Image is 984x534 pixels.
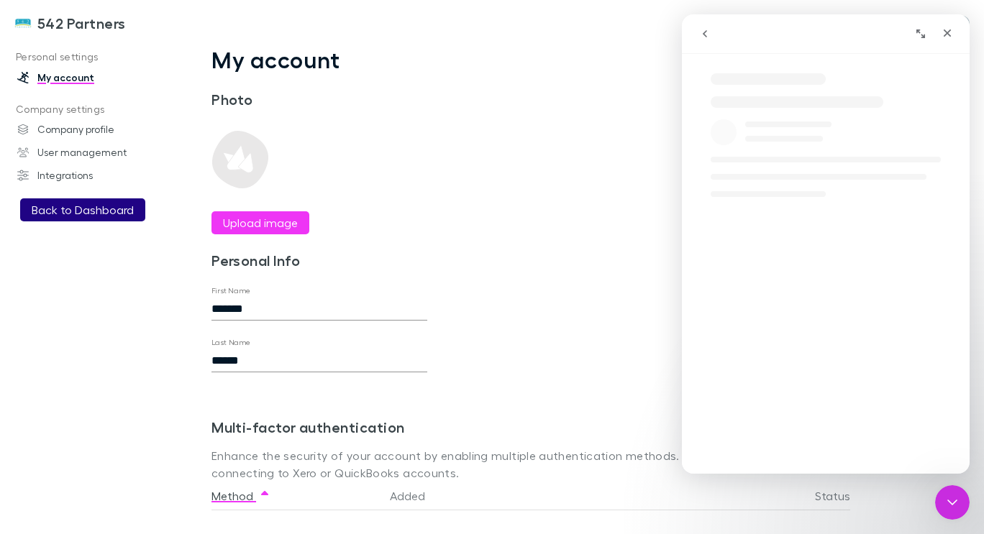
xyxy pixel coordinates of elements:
button: Back to Dashboard [20,198,145,221]
label: Last Name [211,337,251,348]
h3: Photo [211,91,427,108]
a: Integrations [3,164,185,187]
h3: Personal Info [211,252,427,269]
h3: Multi-factor authentication [211,418,404,436]
button: Added [390,482,442,510]
h3: 542 Partners [37,14,126,32]
p: Personal settings [3,48,185,66]
img: Preview [211,131,269,188]
a: 542 Partners [6,6,135,40]
iframe: Intercom live chat [682,14,970,474]
img: 542 Partners's Logo [14,14,32,32]
h1: My account [211,46,862,73]
a: Company profile [3,118,185,141]
p: Enhance the security of your account by enabling multiple authentication methods. This is require... [211,447,862,482]
a: User management [3,141,185,164]
iframe: Intercom live chat [935,485,970,520]
label: First Name [211,285,251,296]
p: Company settings [3,101,185,119]
button: Upload image [211,211,309,234]
button: Method [211,482,270,510]
a: My account [3,66,185,89]
label: Upload image [223,214,298,231]
button: Status [815,482,867,510]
